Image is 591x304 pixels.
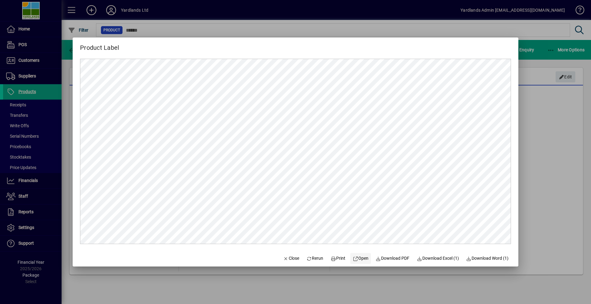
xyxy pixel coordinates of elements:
button: Print [328,253,348,264]
button: Download Excel (1) [414,253,461,264]
a: Download PDF [373,253,412,264]
span: Print [331,255,345,262]
button: Close [281,253,302,264]
span: Rerun [307,255,324,262]
a: Open [350,253,371,264]
span: Download PDF [376,255,410,262]
span: Close [283,255,299,262]
span: Download Word (1) [466,255,509,262]
button: Download Word (1) [464,253,511,264]
h2: Product Label [73,38,127,53]
span: Download Excel (1) [417,255,459,262]
span: Open [353,255,368,262]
